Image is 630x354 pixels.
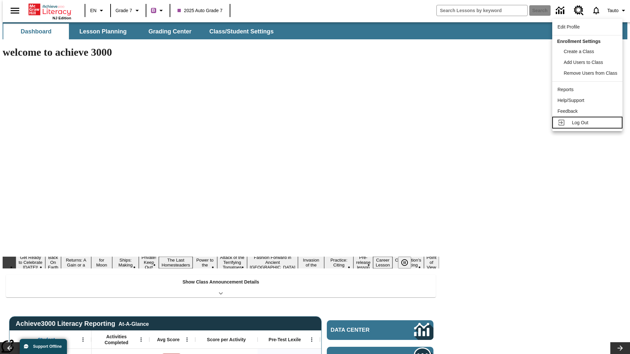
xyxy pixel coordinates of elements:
[564,49,594,54] span: Create a Class
[557,39,600,44] span: Enrollment Settings
[564,60,603,65] span: Add Users to Class
[557,108,577,114] span: Feedback
[557,98,584,103] span: Help/Support
[3,5,96,11] body: Maximum 600 characters Press Escape to exit toolbar Press Alt + F10 to reach toolbar
[564,70,617,76] span: Remove Users from Class
[572,120,588,125] span: Log Out
[557,87,574,92] span: Reports
[557,24,580,29] span: Edit Profile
